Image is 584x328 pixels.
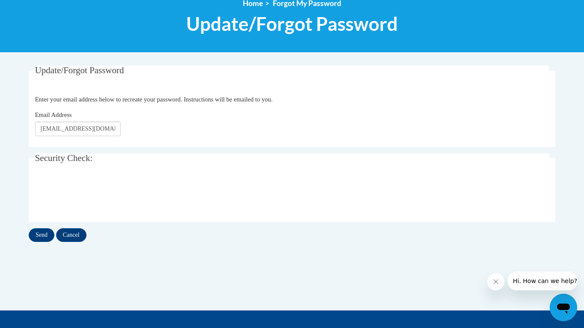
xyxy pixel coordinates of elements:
iframe: Close message [487,273,504,290]
span: Update/Forgot Password [35,65,124,75]
span: Email Address [35,111,72,118]
input: Email [35,122,121,136]
input: Cancel [56,228,86,242]
iframe: Message from company [508,271,577,290]
input: Send [29,228,54,242]
span: Enter your email address below to recreate your password. Instructions will be emailed to you. [35,96,273,103]
iframe: reCAPTCHA [35,178,165,211]
iframe: Button to launch messaging window [550,294,577,321]
span: Update/Forgot Password [186,12,398,35]
span: Security Check: [35,153,93,163]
